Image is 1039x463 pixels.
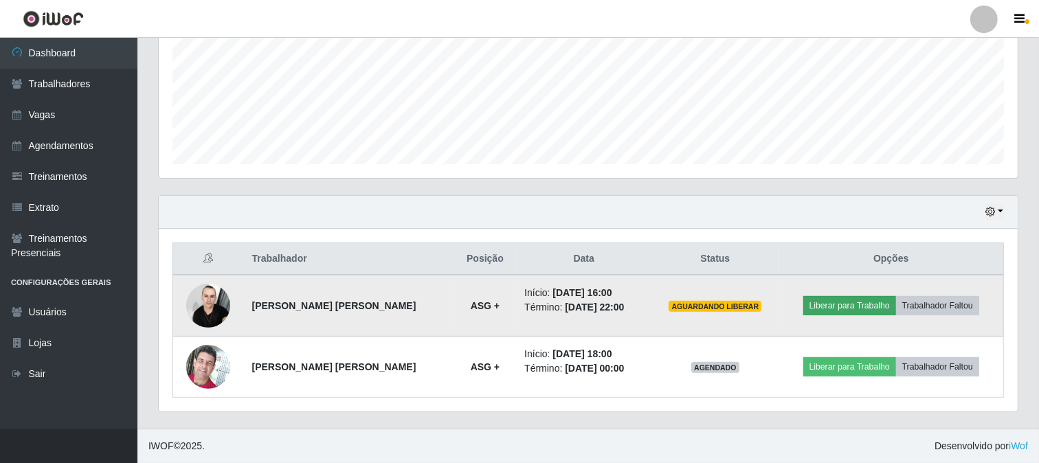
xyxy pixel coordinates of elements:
button: Trabalhador Faltou [896,296,979,315]
button: Liberar para Trabalho [803,296,896,315]
th: Trabalhador [244,243,454,275]
img: 1747925689059.jpeg [186,276,230,335]
th: Data [516,243,651,275]
a: iWof [1009,440,1028,451]
strong: ASG + [471,361,500,372]
button: Trabalhador Faltou [896,357,979,376]
th: Opções [779,243,1003,275]
img: CoreUI Logo [23,10,84,27]
strong: [PERSON_NAME] [PERSON_NAME] [252,300,416,311]
span: © 2025 . [148,439,205,453]
strong: ASG + [471,300,500,311]
li: Início: [524,347,643,361]
time: [DATE] 18:00 [552,348,612,359]
li: Início: [524,286,643,300]
time: [DATE] 00:00 [565,363,624,374]
button: Liberar para Trabalho [803,357,896,376]
strong: [PERSON_NAME] [PERSON_NAME] [252,361,416,372]
th: Status [651,243,779,275]
li: Término: [524,300,643,315]
th: Posição [454,243,517,275]
span: IWOF [148,440,174,451]
span: Desenvolvido por [935,439,1028,453]
li: Término: [524,361,643,376]
span: AGUARDANDO LIBERAR [669,301,761,312]
img: 1697414977679.jpeg [186,337,230,396]
time: [DATE] 16:00 [552,287,612,298]
time: [DATE] 22:00 [565,302,624,313]
span: AGENDADO [691,362,739,373]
